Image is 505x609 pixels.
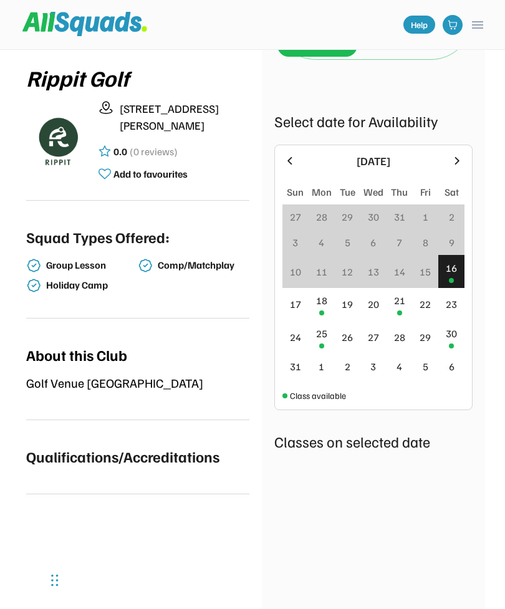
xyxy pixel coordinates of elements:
[420,264,431,279] div: 15
[319,235,324,250] div: 4
[26,65,249,90] div: Rippit Golf
[120,100,249,134] div: [STREET_ADDRESS][PERSON_NAME]
[370,235,376,250] div: 6
[423,209,428,224] div: 1
[113,144,127,159] div: 0.0
[340,185,355,199] div: Tue
[368,209,379,224] div: 30
[446,297,457,312] div: 23
[449,209,454,224] div: 2
[470,17,485,32] button: menu
[446,326,457,341] div: 30
[138,258,153,273] img: check-verified-01.svg
[420,297,431,312] div: 22
[290,330,301,345] div: 24
[130,144,178,159] div: (0 reviews)
[26,373,249,392] div: Golf Venue [GEOGRAPHIC_DATA]
[316,293,327,308] div: 18
[423,235,428,250] div: 8
[46,259,135,271] div: Group Lesson
[342,330,353,345] div: 26
[290,389,346,402] div: Class available
[26,110,89,172] img: Rippitlogov2_green.png
[394,330,405,345] div: 28
[292,235,298,250] div: 3
[46,279,135,291] div: Holiday Camp
[368,330,379,345] div: 27
[26,278,41,293] img: check-verified-01.svg
[342,297,353,312] div: 19
[22,12,147,36] img: Squad%20Logo.svg
[394,293,405,308] div: 21
[345,235,350,250] div: 5
[304,153,443,170] div: [DATE]
[446,261,457,276] div: 16
[26,226,170,248] div: Squad Types Offered:
[26,445,219,468] div: Qualifications/Accreditations
[394,264,405,279] div: 14
[397,235,402,250] div: 7
[363,185,383,199] div: Wed
[290,264,301,279] div: 10
[312,185,332,199] div: Mon
[420,185,431,199] div: Fri
[420,330,431,345] div: 29
[342,264,353,279] div: 12
[449,235,454,250] div: 9
[342,209,353,224] div: 29
[423,359,428,374] div: 5
[158,259,247,271] div: Comp/Matchplay
[370,359,376,374] div: 3
[345,359,350,374] div: 2
[368,297,379,312] div: 20
[26,258,41,273] img: check-verified-01.svg
[316,326,327,341] div: 25
[316,264,327,279] div: 11
[403,16,435,34] a: Help
[290,297,301,312] div: 17
[368,264,379,279] div: 13
[26,343,127,366] div: About this Club
[397,359,402,374] div: 4
[448,20,458,30] img: shopping-cart-01%20%281%29.svg
[274,110,473,132] div: Select date for Availability
[290,359,301,374] div: 31
[319,359,324,374] div: 1
[394,209,405,224] div: 31
[274,430,473,453] div: Classes on selected date
[290,209,301,224] div: 27
[113,166,188,181] div: Add to favourites
[449,359,454,374] div: 6
[316,209,327,224] div: 28
[287,185,304,199] div: Sun
[391,185,408,199] div: Thu
[445,185,459,199] div: Sat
